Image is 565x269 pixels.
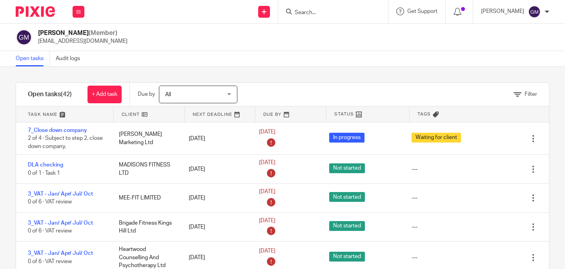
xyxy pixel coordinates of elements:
div: MEE-FIT LIMITED [111,190,181,206]
img: Pixie [16,6,55,17]
a: Open tasks [16,51,50,66]
span: [DATE] [259,189,275,194]
span: 0 of 6 · VAT review [28,259,72,264]
img: svg%3E [528,5,541,18]
span: (Member) [89,30,117,36]
p: Due by [138,90,155,98]
span: 0 of 1 · Task 1 [28,170,60,176]
a: + Add task [87,86,122,103]
h1: Open tasks [28,90,72,99]
div: [DATE] [181,219,251,235]
a: 3_VAT - Jan/ Apr/ Jul/ Oct [28,191,93,197]
span: Not started [329,252,365,262]
span: Waiting for client [412,133,461,143]
span: All [165,92,171,97]
span: 2 of 4 · Subject to step 2, close down company. [28,136,103,150]
div: [PERSON_NAME] Marketing Ltd [111,126,181,150]
span: Not started [329,221,365,231]
span: Tags [417,111,431,117]
h2: [PERSON_NAME] [38,29,128,37]
div: [DATE] [181,250,251,265]
p: [EMAIL_ADDRESS][DOMAIN_NAME] [38,37,128,45]
input: Search [294,9,365,16]
a: 3_VAT - Jan/ Apr/ Jul/ Oct [28,251,93,256]
div: [DATE] [181,161,251,177]
div: --- [412,254,417,262]
p: [PERSON_NAME] [481,7,524,15]
span: Not started [329,192,365,202]
span: Not started [329,163,365,173]
span: (42) [61,91,72,97]
div: --- [412,223,417,231]
a: 3_VAT - Jan/ Apr/ Jul/ Oct [28,220,93,226]
div: --- [412,194,417,202]
span: Status [334,111,354,117]
img: svg%3E [16,29,32,46]
a: 7_Close down company [28,128,87,133]
span: 0 of 6 · VAT review [28,228,72,234]
div: --- [412,165,417,173]
span: Get Support [407,9,437,14]
div: MADISONS FITNESS LTD [111,157,181,181]
span: [DATE] [259,249,275,254]
div: Brigade Fitness Kings Hill Ltd [111,215,181,239]
div: [DATE] [181,131,251,146]
span: Filter [525,91,537,97]
span: [DATE] [259,160,275,166]
div: [DATE] [181,190,251,206]
a: DLA checking [28,162,63,168]
a: Audit logs [56,51,86,66]
span: [DATE] [259,130,275,135]
span: [DATE] [259,218,275,223]
span: In progress [329,133,365,143]
span: 0 of 6 · VAT review [28,199,72,205]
